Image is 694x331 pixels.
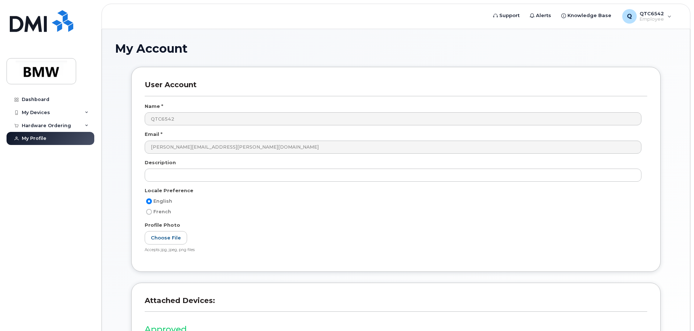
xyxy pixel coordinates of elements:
span: French [153,209,171,214]
label: Locale Preference [145,187,193,194]
label: Description [145,159,176,166]
h3: Attached Devices: [145,296,647,312]
label: Email * [145,131,162,138]
h3: User Account [145,80,647,96]
input: French [146,209,152,215]
label: Profile Photo [145,222,180,229]
div: Accepts jpg, jpeg, png files [145,247,641,253]
input: English [146,198,152,204]
h1: My Account [115,42,677,55]
label: Name * [145,103,163,110]
label: Choose File [145,231,187,245]
span: English [153,198,172,204]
